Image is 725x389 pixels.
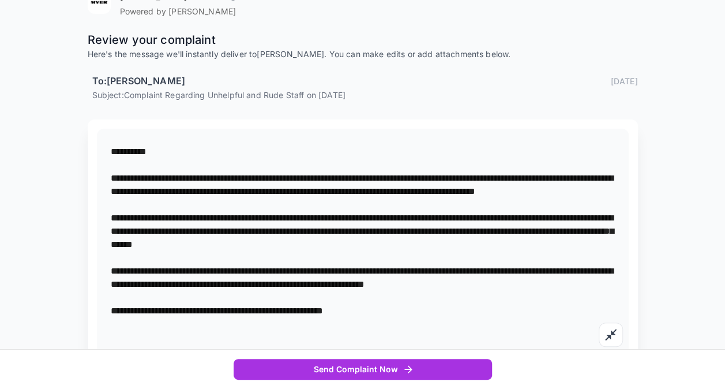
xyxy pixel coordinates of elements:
[234,359,492,380] button: Send Complaint Now
[88,31,638,48] p: Review your complaint
[611,75,638,87] p: [DATE]
[92,89,638,101] p: Subject: Complaint Regarding Unhelpful and Rude Staff on [DATE]
[88,48,638,60] p: Here's the message we'll instantly deliver to [PERSON_NAME] . You can make edits or add attachmen...
[92,74,185,89] h6: To: [PERSON_NAME]
[120,6,242,17] p: Powered by [PERSON_NAME]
